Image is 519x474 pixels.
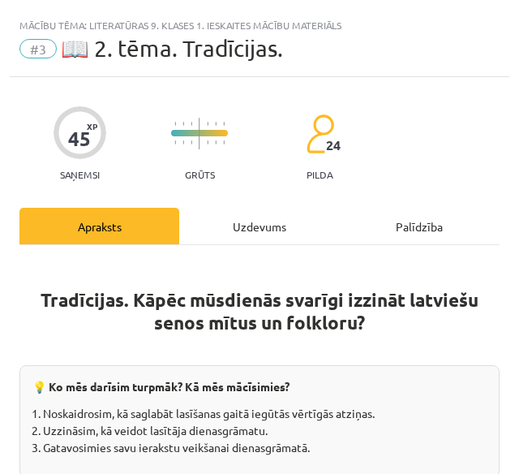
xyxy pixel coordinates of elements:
div: 45 [68,127,91,150]
div: Apraksts [19,208,179,244]
div: Uzdevums [179,208,339,244]
img: icon-short-line-57e1e144782c952c97e751825c79c345078a6d821885a25fce030b3d8c18986b.svg [191,122,192,126]
b: Tradīcijas. Kāpēc mūsdienās svarīgi izzināt latviešu senos mītus un folkloru? [41,288,478,334]
span: 📖 2. tēma. Tradīcijas. [61,35,283,62]
span: 24 [326,138,341,153]
img: icon-short-line-57e1e144782c952c97e751825c79c345078a6d821885a25fce030b3d8c18986b.svg [207,122,208,126]
img: icon-short-line-57e1e144782c952c97e751825c79c345078a6d821885a25fce030b3d8c18986b.svg [223,140,225,144]
p: pilda [307,169,332,180]
img: icon-short-line-57e1e144782c952c97e751825c79c345078a6d821885a25fce030b3d8c18986b.svg [174,122,176,126]
img: students-c634bb4e5e11cddfef0936a35e636f08e4e9abd3cc4e673bd6f9a4125e45ecb1.svg [306,114,334,154]
li: Uzzināsim, kā veidot lasītāja dienasgrāmatu. [43,422,487,439]
li: Noskaidrosim, kā saglabāt lasīšanas gaitā iegūtās vērtīgās atziņas. [43,405,487,422]
p: Grūts [185,169,215,180]
span: #3 [19,39,57,58]
img: icon-short-line-57e1e144782c952c97e751825c79c345078a6d821885a25fce030b3d8c18986b.svg [215,140,217,144]
div: Mācību tēma: Literatūras 9. klases 1. ieskaites mācību materiāls [19,19,500,31]
img: icon-short-line-57e1e144782c952c97e751825c79c345078a6d821885a25fce030b3d8c18986b.svg [207,140,208,144]
div: Palīdzība [340,208,500,244]
img: icon-short-line-57e1e144782c952c97e751825c79c345078a6d821885a25fce030b3d8c18986b.svg [191,140,192,144]
img: icon-short-line-57e1e144782c952c97e751825c79c345078a6d821885a25fce030b3d8c18986b.svg [223,122,225,126]
img: icon-long-line-d9ea69661e0d244f92f715978eff75569469978d946b2353a9bb055b3ed8787d.svg [199,118,200,149]
strong: 💡 Ko mēs darīsim turpmāk? Kā mēs mācīsimies? [32,379,290,394]
span: XP [87,122,97,131]
img: icon-short-line-57e1e144782c952c97e751825c79c345078a6d821885a25fce030b3d8c18986b.svg [174,140,176,144]
li: Gatavosimies savu ierakstu veikšanai dienasgrāmatā. [43,439,487,456]
p: Saņemsi [54,169,106,180]
img: icon-short-line-57e1e144782c952c97e751825c79c345078a6d821885a25fce030b3d8c18986b.svg [182,140,184,144]
img: icon-short-line-57e1e144782c952c97e751825c79c345078a6d821885a25fce030b3d8c18986b.svg [215,122,217,126]
img: icon-short-line-57e1e144782c952c97e751825c79c345078a6d821885a25fce030b3d8c18986b.svg [182,122,184,126]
